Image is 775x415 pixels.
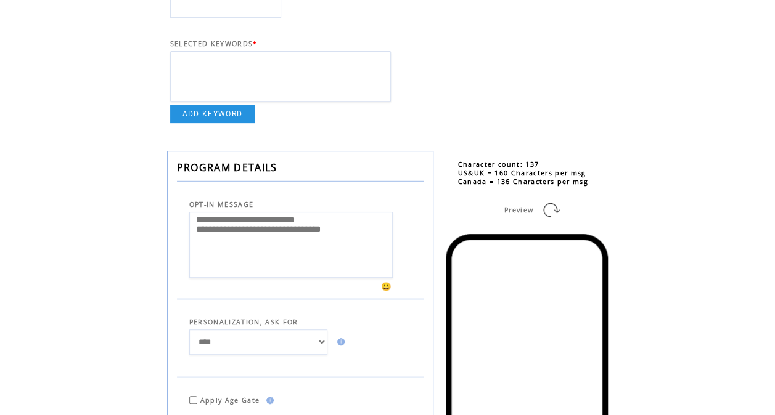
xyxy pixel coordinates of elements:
[189,318,298,326] span: PERSONALIZATION, ASK FOR
[263,397,274,404] img: help.gif
[334,338,345,345] img: help.gif
[170,39,253,48] span: SELECTED KEYWORDS
[200,396,260,405] span: Apply Age Gate
[170,105,255,123] a: ADD KEYWORD
[177,161,277,174] span: PROGRAM DETAILS
[189,200,254,209] span: OPT-IN MESSAGE
[458,177,588,186] span: Canada = 136 Characters per msg
[504,206,533,214] span: Preview
[458,160,539,169] span: Character count: 137
[458,169,586,177] span: US&UK = 160 Characters per msg
[381,281,392,292] span: 😀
